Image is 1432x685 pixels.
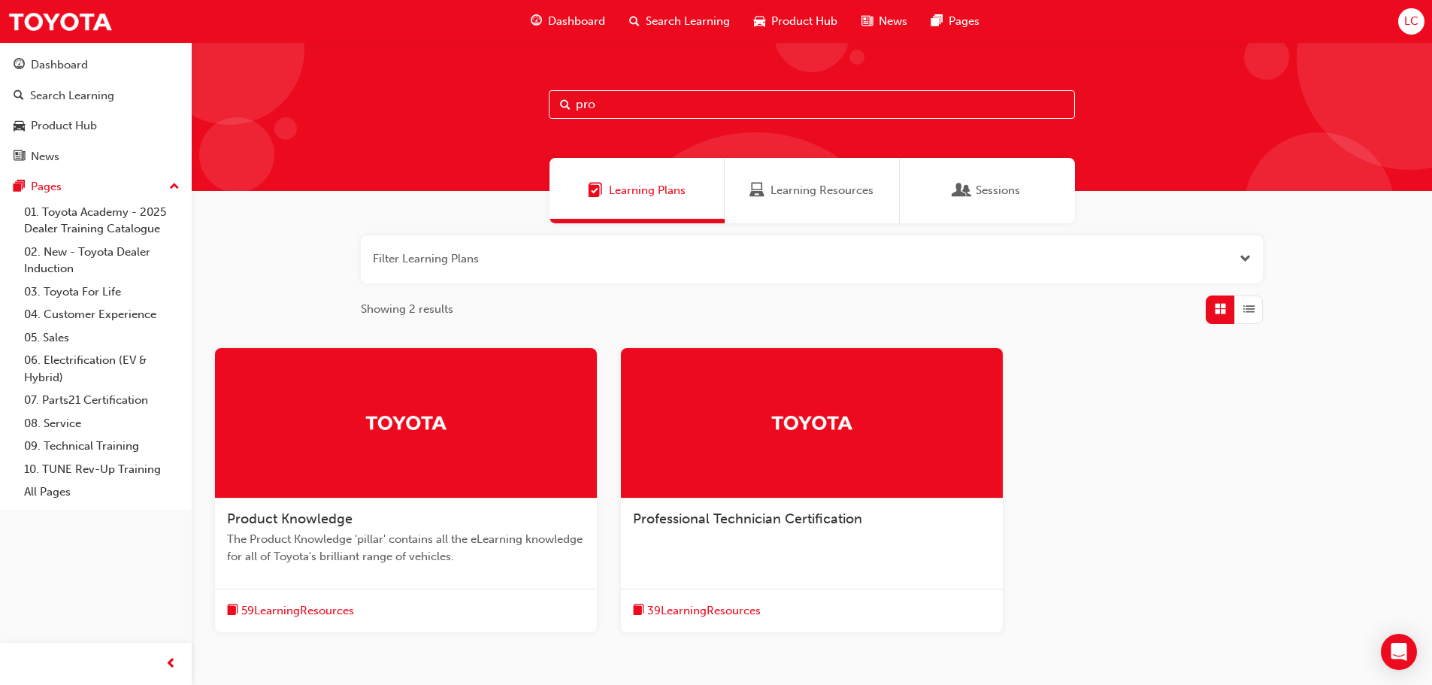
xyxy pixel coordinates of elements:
div: Dashboard [31,56,88,74]
span: Grid [1215,301,1226,318]
span: pages-icon [14,180,25,194]
div: Open Intercom Messenger [1381,634,1417,670]
div: Product Hub [31,117,97,135]
span: Learning Plans [609,182,686,199]
a: pages-iconPages [919,6,992,37]
button: book-icon59LearningResources [227,602,354,620]
span: Learning Resources [749,182,764,199]
a: Search Learning [6,82,186,110]
span: Search [560,96,571,114]
a: car-iconProduct Hub [742,6,849,37]
button: DashboardSearch LearningProduct HubNews [6,48,186,173]
span: List [1243,301,1255,318]
a: Learning ResourcesLearning Resources [725,158,900,223]
a: 08. Service [18,412,186,435]
a: 10. TUNE Rev-Up Training [18,458,186,481]
span: car-icon [754,12,765,31]
span: 59 Learning Resources [241,602,354,620]
a: 05. Sales [18,326,186,350]
button: Pages [6,173,186,201]
span: Sessions [976,182,1020,199]
span: 39 Learning Resources [647,602,761,620]
a: 02. New - Toyota Dealer Induction [18,241,186,280]
span: car-icon [14,120,25,133]
a: Learning PlansLearning Plans [549,158,725,223]
span: book-icon [227,602,238,620]
span: search-icon [14,89,24,103]
div: News [31,148,59,165]
a: TrakProduct KnowledgeThe Product Knowledge 'pillar' contains all the eLearning knowledge for all ... [215,348,597,632]
button: book-icon39LearningResources [633,602,761,620]
span: news-icon [861,12,873,31]
span: Pages [949,13,979,30]
input: Search... [549,90,1075,119]
span: up-icon [169,177,180,197]
img: Trak [365,409,447,435]
span: pages-icon [931,12,943,31]
span: News [879,13,907,30]
div: Search Learning [30,87,114,105]
a: All Pages [18,480,186,504]
span: guage-icon [531,12,542,31]
span: Professional Technician Certification [633,511,862,527]
a: 01. Toyota Academy - 2025 Dealer Training Catalogue [18,201,186,241]
a: Dashboard [6,51,186,79]
span: search-icon [629,12,640,31]
a: guage-iconDashboard [519,6,617,37]
a: search-iconSearch Learning [617,6,742,37]
a: 07. Parts21 Certification [18,389,186,412]
img: Trak [770,409,853,435]
a: 06. Electrification (EV & Hybrid) [18,349,186,389]
span: The Product Knowledge 'pillar' contains all the eLearning knowledge for all of Toyota's brilliant... [227,531,585,565]
div: Pages [31,178,62,195]
span: Search Learning [646,13,730,30]
a: SessionsSessions [900,158,1075,223]
a: News [6,143,186,171]
span: Learning Resources [770,182,873,199]
a: 04. Customer Experience [18,303,186,326]
span: guage-icon [14,59,25,72]
button: Open the filter [1240,250,1251,268]
span: Showing 2 results [361,301,453,318]
span: Learning Plans [588,182,603,199]
span: prev-icon [165,655,177,674]
span: Product Hub [771,13,837,30]
span: Product Knowledge [227,511,353,527]
a: TrakProfessional Technician Certificationbook-icon39LearningResources [621,348,1003,632]
img: Trak [8,5,113,38]
span: Dashboard [548,13,605,30]
a: news-iconNews [849,6,919,37]
span: LC [1404,13,1418,30]
button: LC [1398,8,1424,35]
a: 03. Toyota For Life [18,280,186,304]
span: Sessions [955,182,970,199]
a: Product Hub [6,112,186,140]
span: book-icon [633,602,644,620]
a: 09. Technical Training [18,435,186,458]
span: news-icon [14,150,25,164]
